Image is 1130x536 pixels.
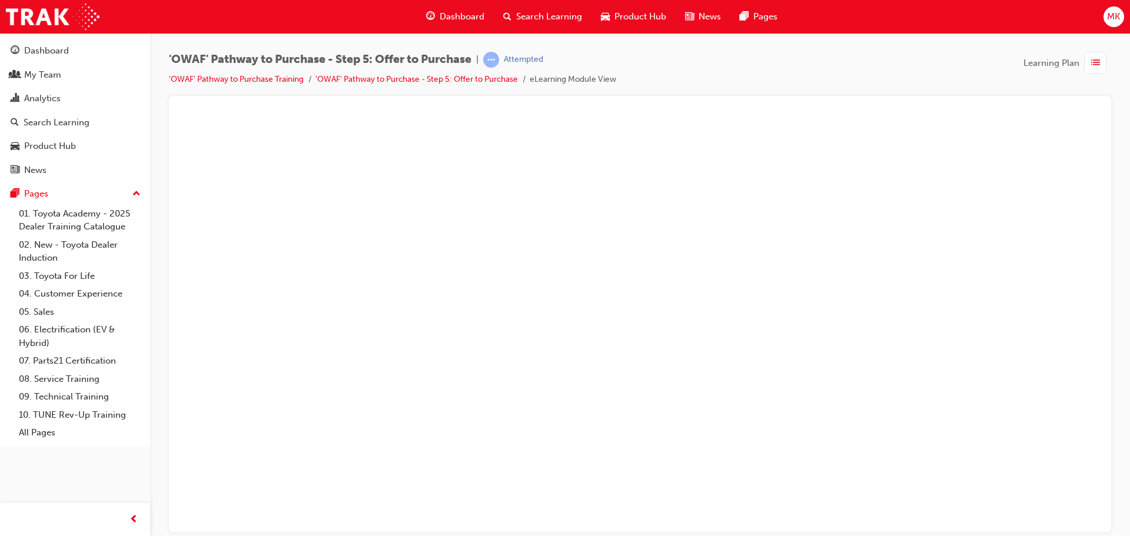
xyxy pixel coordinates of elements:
button: DashboardMy TeamAnalyticsSearch LearningProduct HubNews [5,38,145,183]
div: News [24,164,46,177]
a: 01. Toyota Academy - 2025 Dealer Training Catalogue [14,205,145,236]
a: News [5,159,145,181]
span: list-icon [1091,56,1100,71]
span: news-icon [685,9,694,24]
span: | [476,53,478,66]
a: Search Learning [5,112,145,134]
div: My Team [24,68,61,82]
button: MK [1104,6,1124,27]
span: people-icon [11,70,19,81]
a: 06. Electrification (EV & Hybrid) [14,321,145,352]
li: eLearning Module View [530,73,616,86]
span: search-icon [503,9,511,24]
span: guage-icon [426,9,435,24]
a: Product Hub [5,135,145,157]
a: 02. New - Toyota Dealer Induction [14,236,145,267]
a: My Team [5,64,145,86]
span: Pages [753,10,777,24]
button: Pages [5,183,145,205]
div: Search Learning [24,116,89,129]
a: Analytics [5,88,145,109]
a: 07. Parts21 Certification [14,352,145,370]
span: pages-icon [11,189,19,199]
div: Pages [24,187,48,201]
div: Attempted [504,54,543,65]
div: Product Hub [24,139,76,153]
span: 'OWAF' Pathway to Purchase - Step 5: Offer to Purchase [169,53,471,66]
a: search-iconSearch Learning [494,5,591,29]
span: learningRecordVerb_ATTEMPT-icon [483,52,499,68]
a: 10. TUNE Rev-Up Training [14,406,145,424]
div: Analytics [24,92,61,105]
span: MK [1107,10,1120,24]
a: 08. Service Training [14,370,145,388]
span: Learning Plan [1023,56,1079,70]
a: car-iconProduct Hub [591,5,676,29]
span: Dashboard [440,10,484,24]
a: news-iconNews [676,5,730,29]
span: prev-icon [129,512,138,527]
span: search-icon [11,118,19,128]
img: Trak [6,4,99,30]
a: pages-iconPages [730,5,787,29]
a: 04. Customer Experience [14,285,145,303]
span: Search Learning [516,10,582,24]
span: Product Hub [614,10,666,24]
a: 'OWAF' Pathway to Purchase Training [169,74,304,84]
span: car-icon [11,141,19,152]
span: up-icon [132,187,141,202]
span: pages-icon [740,9,749,24]
a: 05. Sales [14,303,145,321]
span: guage-icon [11,46,19,56]
span: car-icon [601,9,610,24]
span: News [699,10,721,24]
span: chart-icon [11,94,19,104]
a: All Pages [14,424,145,442]
span: news-icon [11,165,19,176]
button: Learning Plan [1023,52,1111,74]
a: Dashboard [5,40,145,62]
a: 03. Toyota For Life [14,267,145,285]
div: Dashboard [24,44,69,58]
a: 09. Technical Training [14,388,145,406]
a: 'OWAF' Pathway to Purchase - Step 5: Offer to Purchase [315,74,518,84]
a: guage-iconDashboard [417,5,494,29]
